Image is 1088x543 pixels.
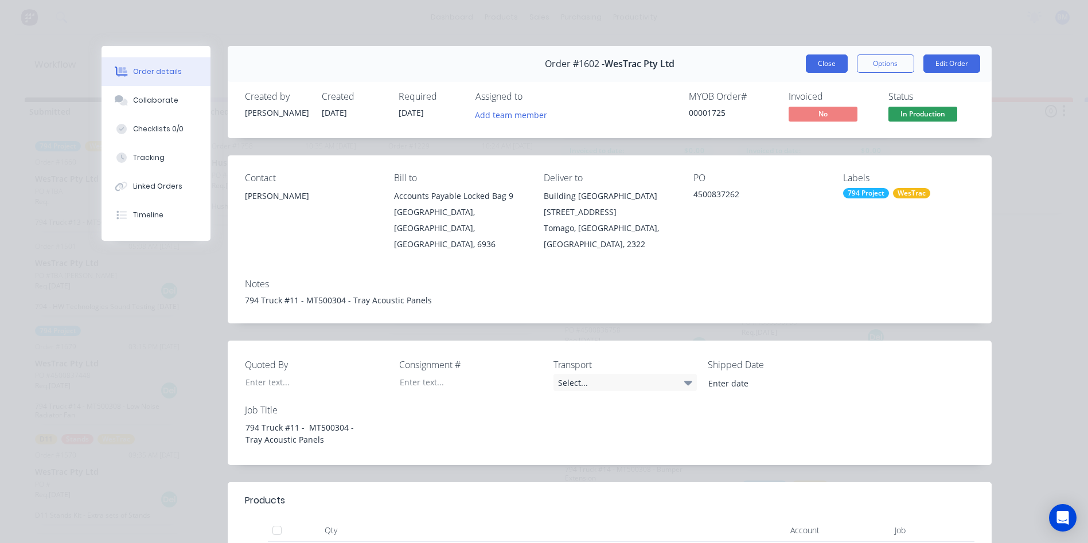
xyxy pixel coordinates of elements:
div: Checklists 0/0 [133,124,184,134]
div: Select... [553,374,697,391]
button: Edit Order [923,54,980,73]
div: Building [GEOGRAPHIC_DATA][STREET_ADDRESS]Tomago, [GEOGRAPHIC_DATA], [GEOGRAPHIC_DATA], 2322 [544,188,675,252]
span: WesTrac Pty Ltd [605,58,674,69]
div: Order details [133,67,182,77]
div: Required [399,91,462,102]
div: Bill to [394,173,525,183]
label: Transport [553,358,697,372]
button: Linked Orders [102,172,210,201]
div: [PERSON_NAME] [245,107,308,119]
div: Tomago, [GEOGRAPHIC_DATA], [GEOGRAPHIC_DATA], 2322 [544,220,675,252]
label: Job Title [245,403,388,417]
div: PO [693,173,825,183]
div: Building [GEOGRAPHIC_DATA][STREET_ADDRESS] [544,188,675,220]
div: Invoiced [789,91,875,102]
button: Options [857,54,914,73]
span: Order #1602 - [545,58,605,69]
div: 00001725 [689,107,775,119]
input: Enter date [700,374,843,392]
div: Created by [245,91,308,102]
label: Quoted By [245,358,388,372]
div: Created [322,91,385,102]
div: WesTrac [893,188,930,198]
div: Assigned to [475,91,590,102]
div: Account [709,519,824,542]
div: Qty [297,519,365,542]
div: Timeline [133,210,163,220]
div: 794 Truck #11 - MT500304 - Tray Acoustic Panels [236,419,380,448]
div: Job [824,519,910,542]
div: Accounts Payable Locked Bag 9[GEOGRAPHIC_DATA], [GEOGRAPHIC_DATA], [GEOGRAPHIC_DATA], 6936 [394,188,525,252]
div: 794 Project [843,188,889,198]
div: 4500837262 [693,188,825,204]
button: Add team member [475,107,553,122]
div: [GEOGRAPHIC_DATA], [GEOGRAPHIC_DATA], [GEOGRAPHIC_DATA], 6936 [394,204,525,252]
button: Timeline [102,201,210,229]
div: Notes [245,279,974,290]
div: Accounts Payable Locked Bag 9 [394,188,525,204]
div: Open Intercom Messenger [1049,504,1077,532]
div: Contact [245,173,376,183]
div: 794 Truck #11 - MT500304 - Tray Acoustic Panels [245,294,974,306]
div: MYOB Order # [689,91,775,102]
div: [PERSON_NAME] [245,188,376,225]
span: No [789,107,857,121]
button: Order details [102,57,210,86]
button: Tracking [102,143,210,172]
button: Add team member [469,107,553,122]
label: Consignment # [399,358,543,372]
div: Labels [843,173,974,183]
div: Collaborate [133,95,178,106]
div: Deliver to [544,173,675,183]
button: In Production [888,107,957,124]
div: Tracking [133,153,165,163]
div: Status [888,91,974,102]
button: Checklists 0/0 [102,115,210,143]
button: Collaborate [102,86,210,115]
span: [DATE] [322,107,347,118]
div: [PERSON_NAME] [245,188,376,204]
div: Linked Orders [133,181,182,192]
span: In Production [888,107,957,121]
span: [DATE] [399,107,424,118]
label: Shipped Date [708,358,851,372]
button: Close [806,54,848,73]
div: Products [245,494,285,507]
